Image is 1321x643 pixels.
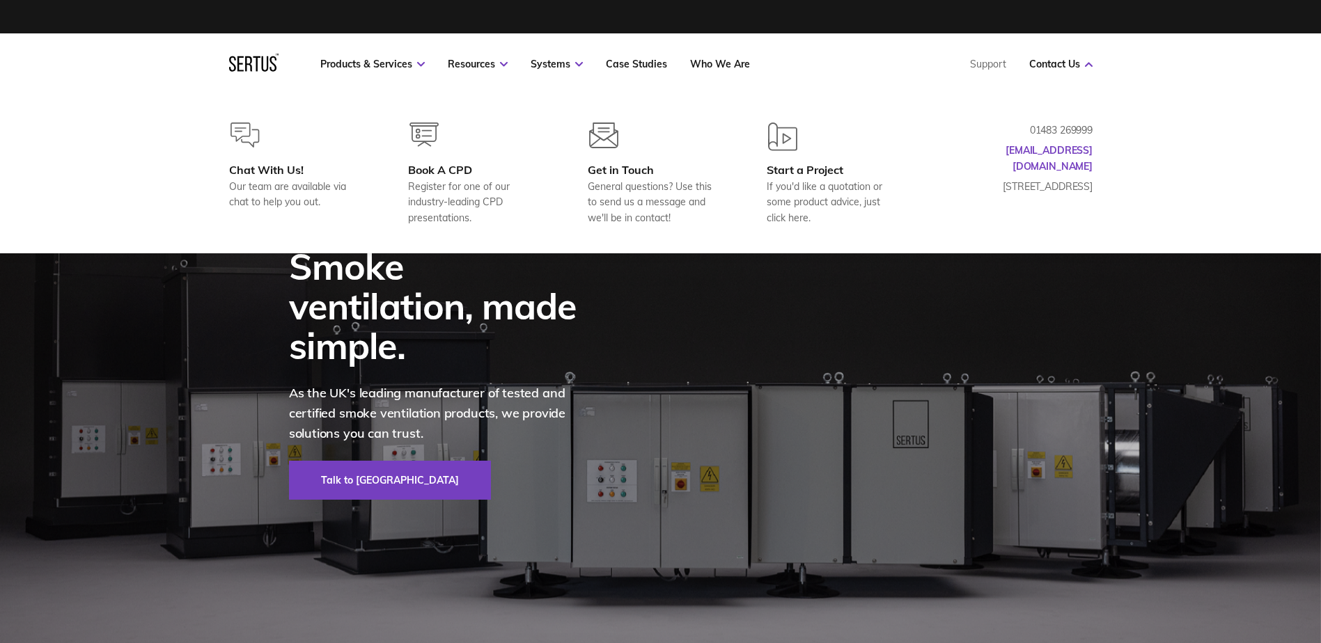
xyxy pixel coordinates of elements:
[953,122,1093,138] p: 01483 269999
[408,122,542,225] a: Book A CPDRegister for one of our industry-leading CPD presentations.
[588,163,722,177] div: Get in Touch
[448,58,508,70] a: Resources
[1029,58,1093,70] a: Contact Us
[690,58,750,70] a: Who We Are
[229,163,364,177] div: Chat With Us!
[953,179,1093,194] p: [STREET_ADDRESS]
[606,58,667,70] a: Case Studies
[289,461,491,500] a: Talk to [GEOGRAPHIC_DATA]
[320,58,425,70] a: Products & Services
[767,179,901,225] div: If you'd like a quotation or some product advice, just click here.
[1006,144,1093,172] a: [EMAIL_ADDRESS][DOMAIN_NAME]
[531,58,583,70] a: Systems
[970,58,1006,70] a: Support
[1070,482,1321,643] iframe: Chat Widget
[588,122,722,225] a: Get in TouchGeneral questions? Use this to send us a message and we'll be in contact!
[289,246,595,366] div: Smoke ventilation, made simple.
[229,179,364,210] div: Our team are available via chat to help you out.
[588,179,722,225] div: General questions? Use this to send us a message and we'll be in contact!
[289,383,595,443] p: As the UK's leading manufacturer of tested and certified smoke ventilation products, we provide s...
[408,179,542,225] div: Register for one of our industry-leading CPD presentations.
[229,122,364,225] a: Chat With Us!Our team are available via chat to help you out.
[767,122,901,225] a: Start a ProjectIf you'd like a quotation or some product advice, just click here.
[767,163,901,177] div: Start a Project
[408,163,542,177] div: Book A CPD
